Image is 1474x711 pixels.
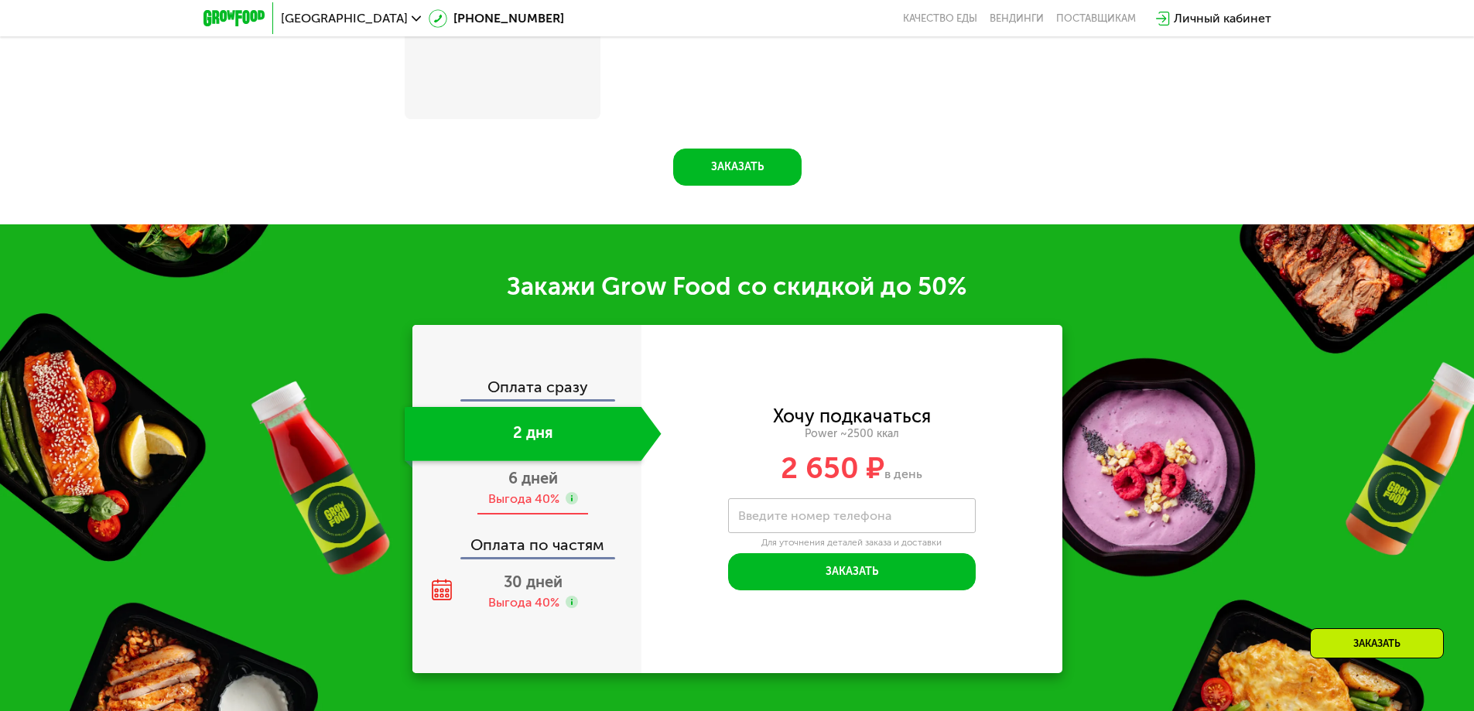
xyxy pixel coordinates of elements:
[414,379,641,399] div: Оплата сразу
[773,408,931,425] div: Хочу подкачаться
[990,12,1044,25] a: Вендинги
[1310,628,1444,658] div: Заказать
[488,491,559,508] div: Выгода 40%
[508,469,558,487] span: 6 дней
[781,450,884,486] span: 2 650 ₽
[429,9,564,28] a: [PHONE_NUMBER]
[414,521,641,557] div: Оплата по частям
[728,553,976,590] button: Заказать
[504,573,563,591] span: 30 дней
[281,12,408,25] span: [GEOGRAPHIC_DATA]
[1174,9,1271,28] div: Личный кабинет
[728,537,976,549] div: Для уточнения деталей заказа и доставки
[903,12,977,25] a: Качество еды
[641,427,1062,441] div: Power ~2500 ккал
[738,511,891,520] label: Введите номер телефона
[884,467,922,481] span: в день
[673,149,802,186] button: Заказать
[1056,12,1136,25] div: поставщикам
[488,594,559,611] div: Выгода 40%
